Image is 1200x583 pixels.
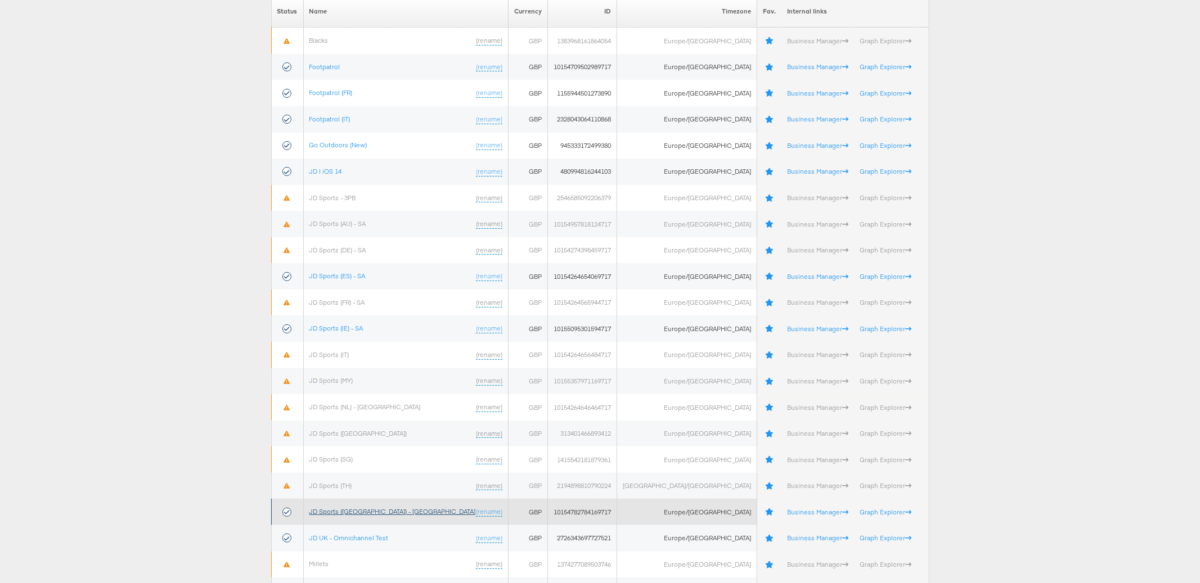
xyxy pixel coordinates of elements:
td: 2328043064110868 [547,106,617,133]
td: GBP [508,290,547,316]
td: GBP [508,394,547,421]
a: (rename) [476,429,502,439]
a: Graph Explorer [860,455,911,464]
a: Footpatrol (FR) [309,88,353,97]
a: JD Sports (IE) - SA [309,324,363,332]
a: Business Manager [787,115,848,123]
td: 10154264565944717 [547,290,617,316]
a: JD Sports (AU) - SA [309,219,366,228]
a: Business Manager [787,272,848,281]
a: (rename) [476,455,502,464]
a: (rename) [476,298,502,308]
td: GBP [508,237,547,264]
a: Graph Explorer [860,62,911,71]
a: (rename) [476,534,502,543]
a: Business Manager [787,141,848,150]
a: (rename) [476,36,502,46]
td: GBP [508,159,547,185]
td: 10154709502989717 [547,54,617,80]
a: Graph Explorer [860,193,911,202]
a: (rename) [476,193,502,203]
a: Business Manager [787,481,848,490]
a: JD Sports (IT) [309,350,349,359]
a: Graph Explorer [860,298,911,306]
td: GBP [508,315,547,342]
a: JD UK - Omnichannel Test [309,534,389,542]
a: Graph Explorer [860,167,911,175]
td: 2546585092206379 [547,185,617,211]
td: Europe/[GEOGRAPHIC_DATA] [617,290,757,316]
td: GBP [508,368,547,395]
a: Graph Explorer [860,37,911,45]
a: Business Manager [787,193,848,202]
td: GBP [508,211,547,237]
td: Europe/[GEOGRAPHIC_DATA] [617,28,757,54]
td: 1415542181879361 [547,446,617,473]
td: 10154264656484717 [547,342,617,368]
td: Europe/[GEOGRAPHIC_DATA] [617,394,757,421]
a: (rename) [476,272,502,281]
td: GBP [508,446,547,473]
a: Graph Explorer [860,534,911,542]
td: 10155095301594717 [547,315,617,342]
td: GBP [508,133,547,159]
a: Business Manager [787,377,848,385]
td: GBP [508,80,547,106]
a: JD Sports ([GEOGRAPHIC_DATA]) [309,429,407,437]
a: (rename) [476,324,502,333]
td: 10155357971169717 [547,368,617,395]
a: JD Sports ([GEOGRAPHIC_DATA]) - [GEOGRAPHIC_DATA] [309,507,476,516]
a: Business Manager [787,429,848,437]
a: JD Sports (MY) [309,376,353,385]
a: (rename) [476,88,502,98]
td: Europe/[GEOGRAPHIC_DATA] [617,54,757,80]
a: (rename) [476,559,502,569]
td: Europe/[GEOGRAPHIC_DATA] [617,106,757,133]
a: Business Manager [787,560,848,568]
a: (rename) [476,115,502,124]
a: Graph Explorer [860,508,911,516]
a: (rename) [476,62,502,72]
a: (rename) [476,507,502,517]
a: JD Sports - 3PB [309,193,356,202]
a: JD Sports (DE) - SA [309,246,366,254]
a: Business Manager [787,89,848,97]
a: Business Manager [787,403,848,412]
a: Business Manager [787,350,848,359]
td: 10154274398459717 [547,237,617,264]
td: 2726343697727521 [547,525,617,552]
td: [GEOGRAPHIC_DATA]/[GEOGRAPHIC_DATA] [617,473,757,499]
td: Europe/[GEOGRAPHIC_DATA] [617,185,757,211]
td: GBP [508,263,547,290]
td: Europe/[GEOGRAPHIC_DATA] [617,499,757,525]
td: Europe/[GEOGRAPHIC_DATA] [617,133,757,159]
td: GBP [508,552,547,578]
td: Europe/[GEOGRAPHIC_DATA] [617,159,757,185]
td: GBP [508,499,547,525]
a: Business Manager [787,167,848,175]
a: Graph Explorer [860,220,911,228]
a: Business Manager [787,246,848,254]
a: Business Manager [787,324,848,333]
a: Blacks [309,36,329,44]
td: GBP [508,421,547,447]
td: GBP [508,473,547,499]
a: JD Sports (NL) - [GEOGRAPHIC_DATA] [309,403,421,411]
td: 480994816244103 [547,159,617,185]
a: Business Manager [787,534,848,542]
td: Europe/[GEOGRAPHIC_DATA] [617,342,757,368]
td: 1383968161864054 [547,28,617,54]
a: Graph Explorer [860,429,911,437]
a: Business Manager [787,455,848,464]
a: Business Manager [787,508,848,516]
td: Europe/[GEOGRAPHIC_DATA] [617,552,757,578]
a: (rename) [476,481,502,491]
a: (rename) [476,141,502,150]
td: Europe/[GEOGRAPHIC_DATA] [617,211,757,237]
a: Business Manager [787,37,848,45]
a: Graph Explorer [860,481,911,490]
td: 1155944501273890 [547,80,617,106]
td: GBP [508,28,547,54]
td: Europe/[GEOGRAPHIC_DATA] [617,421,757,447]
td: 945333172499380 [547,133,617,159]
